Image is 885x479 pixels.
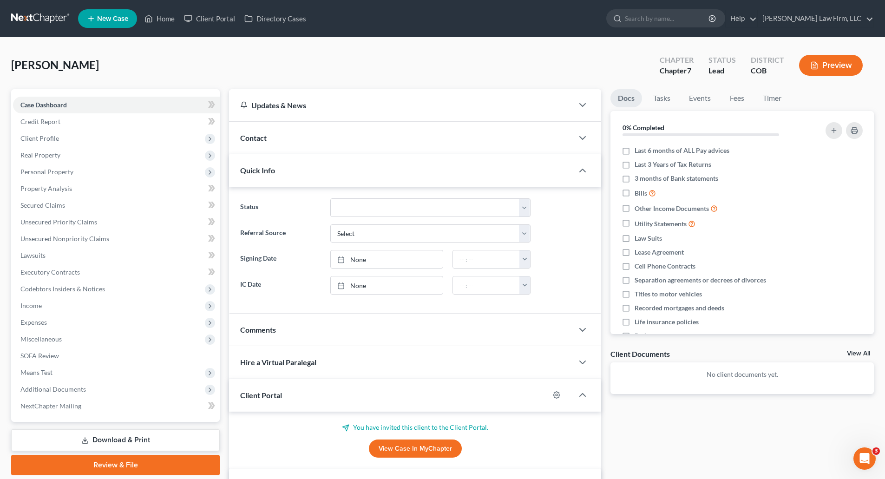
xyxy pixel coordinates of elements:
[453,276,520,294] input: -- : --
[20,151,60,159] span: Real Property
[240,358,316,367] span: Hire a Virtual Paralegal
[240,423,590,432] p: You have invited this client to the Client Portal.
[635,189,647,198] span: Bills
[13,197,220,214] a: Secured Claims
[610,89,642,107] a: Docs
[13,264,220,281] a: Executory Contracts
[179,10,240,27] a: Client Portal
[623,124,664,131] strong: 0% Completed
[20,201,65,209] span: Secured Claims
[331,276,443,294] a: None
[20,168,73,176] span: Personal Property
[331,250,443,268] a: None
[236,224,325,243] label: Referral Source
[11,58,99,72] span: [PERSON_NAME]
[20,218,97,226] span: Unsecured Priority Claims
[847,350,870,357] a: View All
[618,370,866,379] p: No client documents yet.
[13,113,220,130] a: Credit Report
[708,66,736,76] div: Lead
[625,10,710,27] input: Search by name...
[635,219,687,229] span: Utility Statements
[20,101,67,109] span: Case Dashboard
[369,440,462,458] a: View Case in MyChapter
[872,447,880,455] span: 3
[635,234,662,243] span: Law Suits
[635,331,725,341] span: Retirement account statements
[751,66,784,76] div: COB
[20,385,86,393] span: Additional Documents
[240,325,276,334] span: Comments
[635,248,684,257] span: Lease Agreement
[682,89,718,107] a: Events
[708,55,736,66] div: Status
[20,318,47,326] span: Expenses
[722,89,752,107] a: Fees
[853,447,876,470] iframe: Intercom live chat
[758,10,873,27] a: [PERSON_NAME] Law Firm, LLC
[140,10,179,27] a: Home
[799,55,863,76] button: Preview
[13,180,220,197] a: Property Analysis
[240,10,311,27] a: Directory Cases
[687,66,691,75] span: 7
[20,368,52,376] span: Means Test
[20,268,80,276] span: Executory Contracts
[635,289,702,299] span: Titles to motor vehicles
[236,276,325,295] label: IC Date
[13,348,220,364] a: SOFA Review
[660,66,694,76] div: Chapter
[726,10,757,27] a: Help
[240,133,267,142] span: Contact
[20,235,109,243] span: Unsecured Nonpriority Claims
[635,317,699,327] span: Life insurance policies
[635,146,729,155] span: Last 6 months of ALL Pay advices
[635,303,724,313] span: Recorded mortgages and deeds
[635,276,766,285] span: Separation agreements or decrees of divorces
[20,335,62,343] span: Miscellaneous
[20,251,46,259] span: Lawsuits
[610,349,670,359] div: Client Documents
[635,262,695,271] span: Cell Phone Contracts
[11,429,220,451] a: Download & Print
[20,402,81,410] span: NextChapter Mailing
[635,174,718,183] span: 3 months of Bank statements
[635,160,711,169] span: Last 3 Years of Tax Returns
[635,204,709,213] span: Other Income Documents
[20,285,105,293] span: Codebtors Insiders & Notices
[755,89,789,107] a: Timer
[646,89,678,107] a: Tasks
[20,184,72,192] span: Property Analysis
[13,247,220,264] a: Lawsuits
[240,391,282,400] span: Client Portal
[660,55,694,66] div: Chapter
[236,198,325,217] label: Status
[13,214,220,230] a: Unsecured Priority Claims
[240,100,562,110] div: Updates & News
[751,55,784,66] div: District
[20,134,59,142] span: Client Profile
[13,97,220,113] a: Case Dashboard
[20,118,60,125] span: Credit Report
[453,250,520,268] input: -- : --
[13,398,220,414] a: NextChapter Mailing
[13,230,220,247] a: Unsecured Nonpriority Claims
[97,15,128,22] span: New Case
[11,455,220,475] a: Review & File
[236,250,325,269] label: Signing Date
[20,352,59,360] span: SOFA Review
[20,302,42,309] span: Income
[240,166,275,175] span: Quick Info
